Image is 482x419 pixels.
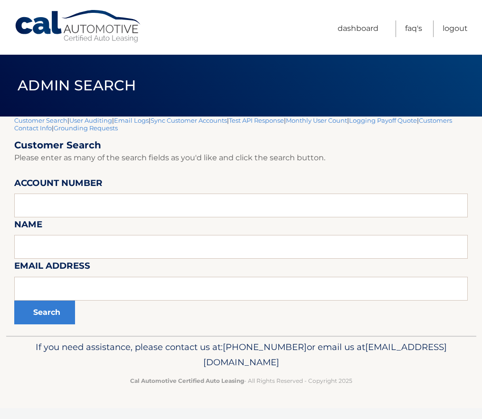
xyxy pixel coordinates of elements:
[130,377,244,384] strong: Cal Automotive Certified Auto Leasing
[286,117,347,124] a: Monthly User Count
[14,139,468,151] h2: Customer Search
[54,124,118,132] a: Grounding Requests
[14,259,90,276] label: Email Address
[20,340,462,370] p: If you need assistance, please contact us at: or email us at
[151,117,227,124] a: Sync Customer Accounts
[14,301,75,324] button: Search
[405,20,422,37] a: FAQ's
[443,20,468,37] a: Logout
[14,10,142,43] a: Cal Automotive
[14,117,468,336] div: | | | | | | | |
[18,77,136,94] span: Admin Search
[114,117,149,124] a: Email Logs
[349,117,417,124] a: Logging Payoff Quote
[20,376,462,386] p: - All Rights Reserved - Copyright 2025
[14,117,452,132] a: Customers Contact Info
[69,117,112,124] a: User Auditing
[229,117,284,124] a: Test API Response
[14,151,468,165] p: Please enter as many of the search fields as you'd like and click the search button.
[223,341,307,352] span: [PHONE_NUMBER]
[338,20,378,37] a: Dashboard
[14,117,67,124] a: Customer Search
[14,217,42,235] label: Name
[14,176,103,194] label: Account Number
